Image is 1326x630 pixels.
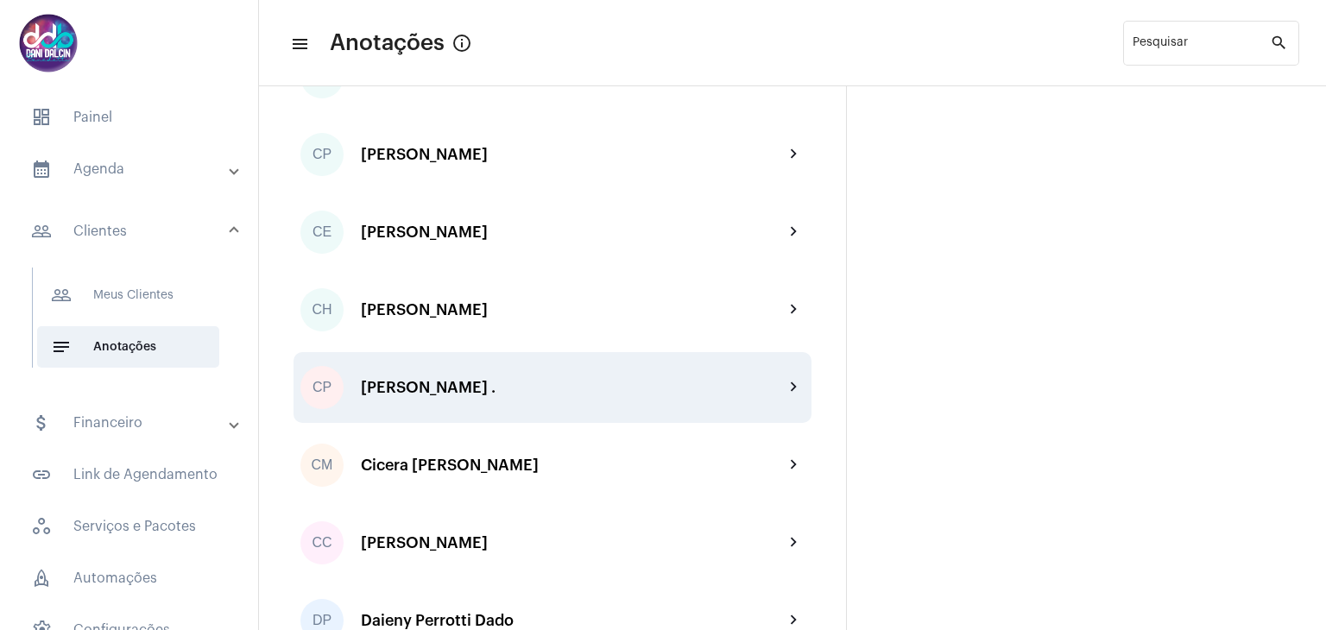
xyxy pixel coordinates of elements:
mat-icon: info_outlined [451,33,472,54]
div: [PERSON_NAME] [361,301,784,318]
mat-icon: search [1270,33,1291,54]
span: Automações [17,558,241,599]
div: [PERSON_NAME] [361,534,784,551]
mat-icon: sidenav icon [31,413,52,433]
div: [PERSON_NAME] [361,224,784,241]
mat-panel-title: Agenda [31,159,230,180]
mat-icon: sidenav icon [31,221,52,242]
div: [PERSON_NAME] [361,146,784,163]
div: sidenav iconClientes [10,259,258,392]
span: sidenav icon [31,568,52,589]
span: Anotações [330,29,445,57]
span: Meus Clientes [37,274,219,316]
mat-icon: chevron_right [784,377,805,398]
mat-icon: chevron_right [784,299,805,320]
mat-icon: chevron_right [784,455,805,476]
mat-expansion-panel-header: sidenav iconAgenda [10,148,258,190]
span: Serviços e Pacotes [17,506,241,547]
mat-icon: sidenav icon [31,159,52,180]
div: CE [300,211,344,254]
div: [PERSON_NAME] . [361,379,784,396]
mat-expansion-panel-header: sidenav iconClientes [10,204,258,259]
div: Daieny Perrotti Dado [361,612,784,629]
div: CH [300,288,344,331]
div: CP [300,133,344,176]
mat-panel-title: Financeiro [31,413,230,433]
span: sidenav icon [31,107,52,128]
mat-icon: sidenav icon [51,285,72,306]
mat-expansion-panel-header: sidenav iconFinanceiro [10,402,258,444]
span: Anotações [37,326,219,368]
span: Painel [17,97,241,138]
mat-icon: chevron_right [784,222,805,243]
span: sidenav icon [31,516,52,537]
input: Pesquisar [1133,40,1270,54]
mat-icon: chevron_right [784,532,805,553]
mat-icon: sidenav icon [290,34,307,54]
img: 5016df74-caca-6049-816a-988d68c8aa82.png [14,9,83,78]
div: Cicera [PERSON_NAME] [361,457,784,474]
mat-icon: sidenav icon [51,337,72,357]
div: CM [300,444,344,487]
span: Link de Agendamento [17,454,241,495]
mat-icon: sidenav icon [31,464,52,485]
mat-icon: chevron_right [784,144,805,165]
div: CP [300,366,344,409]
div: CC [300,521,344,564]
mat-panel-title: Clientes [31,221,230,242]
